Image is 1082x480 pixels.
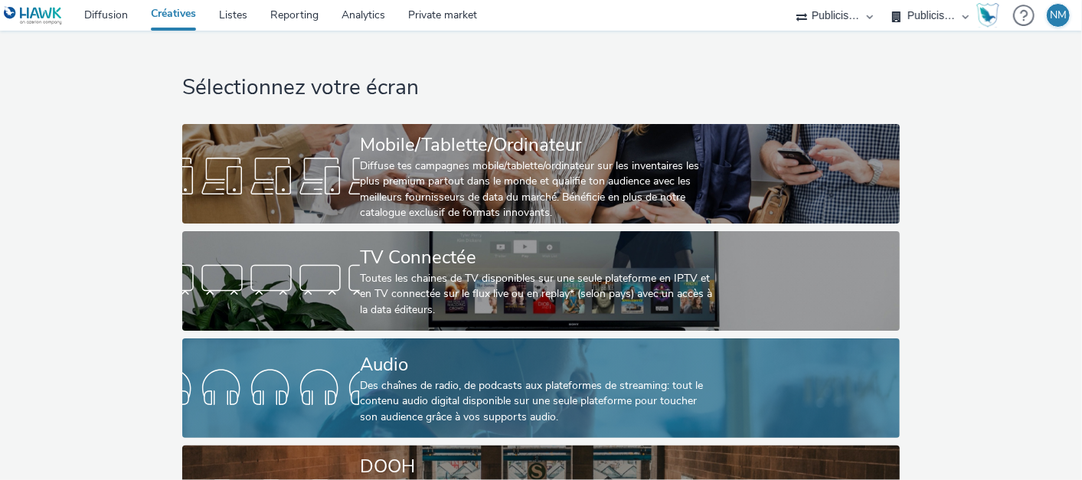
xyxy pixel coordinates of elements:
[360,132,716,158] div: Mobile/Tablette/Ordinateur
[976,3,1005,28] a: Hawk Academy
[360,244,716,271] div: TV Connectée
[360,453,716,480] div: DOOH
[360,351,716,378] div: Audio
[182,73,900,103] h1: Sélectionnez votre écran
[4,6,63,25] img: undefined Logo
[976,3,999,28] img: Hawk Academy
[182,231,900,331] a: TV ConnectéeToutes les chaines de TV disponibles sur une seule plateforme en IPTV et en TV connec...
[182,338,900,438] a: AudioDes chaînes de radio, de podcasts aux plateformes de streaming: tout le contenu audio digita...
[360,378,716,425] div: Des chaînes de radio, de podcasts aux plateformes de streaming: tout le contenu audio digital dis...
[360,271,716,318] div: Toutes les chaines de TV disponibles sur une seule plateforme en IPTV et en TV connectée sur le f...
[182,124,900,224] a: Mobile/Tablette/OrdinateurDiffuse tes campagnes mobile/tablette/ordinateur sur les inventaires le...
[1050,4,1067,27] div: NM
[360,158,716,221] div: Diffuse tes campagnes mobile/tablette/ordinateur sur les inventaires les plus premium partout dan...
